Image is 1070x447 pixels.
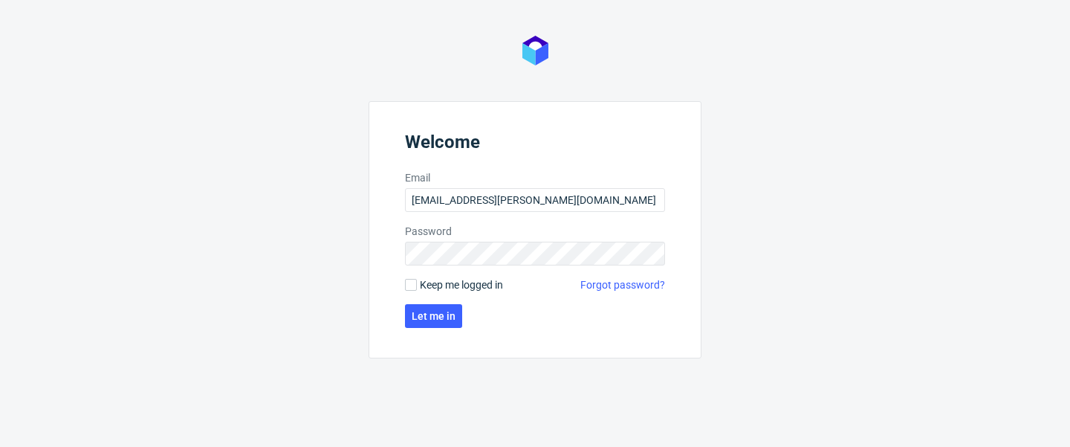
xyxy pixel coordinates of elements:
[405,188,665,212] input: you@youremail.com
[412,311,455,321] span: Let me in
[580,277,665,292] a: Forgot password?
[405,304,462,328] button: Let me in
[420,277,503,292] span: Keep me logged in
[405,170,665,185] label: Email
[405,224,665,239] label: Password
[405,132,665,158] header: Welcome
